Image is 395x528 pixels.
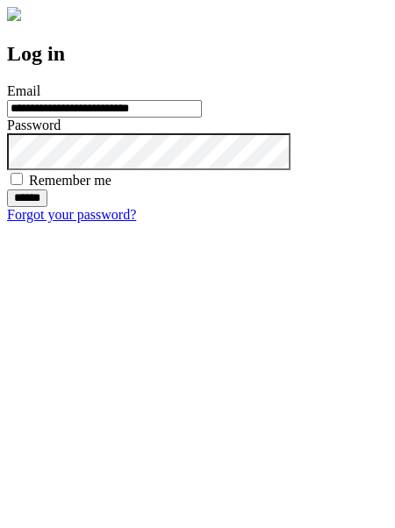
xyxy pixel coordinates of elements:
[7,42,388,66] h2: Log in
[7,83,40,98] label: Email
[7,207,136,222] a: Forgot your password?
[29,173,111,188] label: Remember me
[7,118,61,132] label: Password
[7,7,21,21] img: logo-4e3dc11c47720685a147b03b5a06dd966a58ff35d612b21f08c02c0306f2b779.png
